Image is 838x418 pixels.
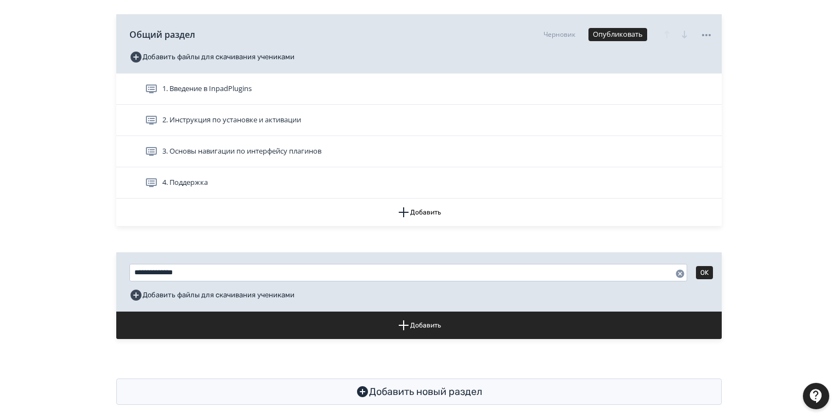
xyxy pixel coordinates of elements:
div: Черновик [543,30,575,39]
button: Добавить файлы для скачивания учениками [129,286,295,304]
span: 4. Поддержка [162,177,208,188]
span: 3. Основы навигации по интерфейсу плагинов [162,146,321,157]
div: 4. Поддержка [116,167,722,199]
span: 1. Введение в InpadPlugins [162,83,252,94]
button: Добавить [116,199,722,226]
button: Добавить новый раздел [116,379,722,405]
div: 2. Инструкция по установке и активации [116,105,722,136]
span: 2. Инструкция по установке и активации [162,115,301,126]
button: Опубликовать [588,28,647,41]
button: Добавить файлы для скачивания учениками [129,48,295,66]
button: OK [696,266,713,279]
div: 3. Основы навигации по интерфейсу плагинов [116,136,722,167]
span: Общий раздел [129,28,195,41]
button: Добавить [116,312,722,339]
div: 1. Введение в InpadPlugins [116,74,722,105]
